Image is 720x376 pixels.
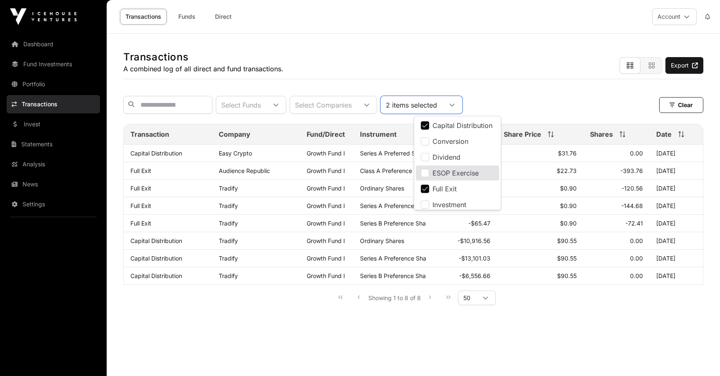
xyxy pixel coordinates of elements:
td: -$10,916.56 [426,232,497,250]
li: Investment [416,197,499,212]
a: Export [665,57,703,74]
span: Investment [432,201,466,208]
span: Rows per page [458,291,475,305]
span: $0.90 [560,220,577,227]
span: 0.00 [630,255,643,262]
div: 2 items selected [381,96,442,113]
a: Growth Fund I [307,202,345,209]
span: Ordinary Shares [360,185,404,192]
span: Series A Preference Shares [360,202,435,209]
a: Capital Distribution [130,237,182,244]
a: Growth Fund I [307,220,345,227]
a: Audience Republic [219,167,270,174]
a: Full Exit [130,167,151,174]
span: -72.41 [625,220,643,227]
td: [DATE] [650,232,703,250]
a: Full Exit [130,202,151,209]
span: Series A Preferred Share [360,150,427,157]
a: Tradify [219,185,238,192]
td: -$13,101.03 [426,250,497,267]
a: Growth Fund I [307,272,345,279]
span: -393.76 [620,167,643,174]
span: Full Exit [432,185,457,192]
a: Full Exit [130,185,151,192]
a: Fund Investments [7,55,100,73]
td: [DATE] [650,197,703,215]
a: Tradify [219,202,238,209]
span: Fund/Direct [307,129,345,139]
span: Share Price [504,129,541,139]
p: A combined log of all direct and fund transactions. [123,64,283,74]
a: Full Exit [130,220,151,227]
div: Select Funds [216,96,266,113]
a: Portfolio [7,75,100,93]
a: Growth Fund I [307,185,345,192]
span: Dividend [432,154,460,160]
span: Company [219,129,250,139]
a: Growth Fund I [307,167,345,174]
span: Series A Preference Shares [360,255,435,262]
ul: Option List [414,116,501,341]
span: $0.90 [560,185,577,192]
span: -120.56 [622,185,643,192]
a: Tradify [219,220,238,227]
a: Invest [7,115,100,133]
a: Analysis [7,155,100,173]
a: Capital Distribution [130,272,182,279]
a: Growth Fund I [307,255,345,262]
li: ESOP Exercise [416,165,499,180]
td: [DATE] [650,145,703,162]
span: ESOP Exercise [432,170,479,176]
div: Select Companies [290,96,357,113]
li: Full Exit [416,181,499,196]
a: Capital Distribution [130,150,182,157]
button: Account [652,8,697,25]
span: -144.68 [621,202,643,209]
span: 0.00 [630,272,643,279]
a: Tradify [219,237,238,244]
a: Capital Distribution [130,255,182,262]
td: [DATE] [650,267,703,285]
h1: Transactions [123,50,283,64]
span: 0.00 [630,150,643,157]
span: $22.73 [557,167,577,174]
img: Icehouse Ventures Logo [10,8,77,25]
a: Growth Fund I [307,237,345,244]
li: Conversion [416,134,499,149]
span: Conversion [432,138,468,145]
span: Capital Distribution [432,122,492,129]
iframe: Chat Widget [678,336,720,376]
td: [DATE] [650,250,703,267]
a: Dashboard [7,35,100,53]
button: Clear [659,97,703,113]
span: Class A Preference Shares [360,167,432,174]
a: Transactions [120,9,167,25]
a: News [7,175,100,193]
span: Transaction [130,129,169,139]
span: $0.90 [560,202,577,209]
span: $90.55 [557,272,577,279]
a: Easy Crypto [219,150,252,157]
td: -$6,556.66 [426,267,497,285]
span: $90.55 [557,237,577,244]
a: Statements [7,135,100,153]
li: Capital Distribution [416,118,499,133]
span: Series B Preference Shares [360,220,434,227]
td: -$65.47 [426,215,497,232]
span: Ordinary Shares [360,237,404,244]
a: Growth Fund I [307,150,345,157]
span: $31.76 [558,150,577,157]
td: [DATE] [650,162,703,180]
td: [DATE] [650,180,703,197]
a: Direct [207,9,240,25]
a: Tradify [219,255,238,262]
span: Shares [590,129,613,139]
span: Instrument [360,129,397,139]
a: Settings [7,195,100,213]
span: $90.55 [557,255,577,262]
td: [DATE] [650,215,703,232]
li: Dividend [416,150,499,165]
a: Tradify [219,272,238,279]
a: Transactions [7,95,100,113]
